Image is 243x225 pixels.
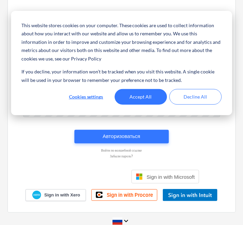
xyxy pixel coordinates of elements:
p: If you decline, your information won’t be tracked when you visit this website. A single cookie wi... [21,68,222,84]
button: Decline All [169,89,222,105]
div: Авторизоваться [103,132,140,141]
a: Войти по волшебной ссылке [20,148,224,153]
iframe: Кнопка "Войти с аккаунтом Google" [40,169,129,184]
img: Microsoft logo [136,173,143,180]
iframe: Chat Widget [209,192,243,225]
button: Cookies settings [60,89,112,105]
button: Accept All [115,89,167,105]
a: Sign in with Xero [25,189,86,201]
button: Авторизоваться [74,130,169,143]
span: Sign in with Microsoft [147,174,195,180]
span: Sign in with Xero [44,192,80,198]
p: This website stores cookies on your computer. These cookies are used to collect information about... [21,21,222,63]
img: Xero logo [32,191,41,200]
a: Забыли пароль? [20,154,224,158]
span: Sign in with Procore [107,192,153,198]
div: Cookie banner [11,11,232,115]
a: Sign in with Procore [91,189,157,201]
